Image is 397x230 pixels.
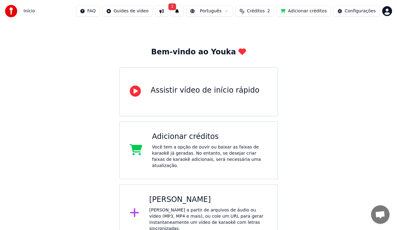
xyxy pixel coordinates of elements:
[371,205,390,224] a: Conversa aberta
[152,132,268,142] div: Adicionar créditos
[267,8,270,14] span: 2
[102,6,153,17] button: Guides de vídeo
[23,8,35,14] span: Início
[152,144,268,169] div: Você tem a opção de ouvir ou baixar as faixas de karaokê já geradas. No entanto, se desejar criar...
[235,6,274,17] button: Créditos2
[23,8,35,14] nav: breadcrumb
[151,86,260,95] div: Assistir vídeo de início rápido
[247,8,265,14] span: Créditos
[345,8,376,14] div: Configurações
[149,195,268,205] div: [PERSON_NAME]
[151,47,246,57] div: Bem-vindo ao Youka
[168,3,176,10] span: 1
[76,6,100,17] button: FAQ
[171,6,184,17] button: 1
[277,6,331,17] button: Adicionar créditos
[5,5,17,17] img: youka
[333,6,380,17] button: Configurações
